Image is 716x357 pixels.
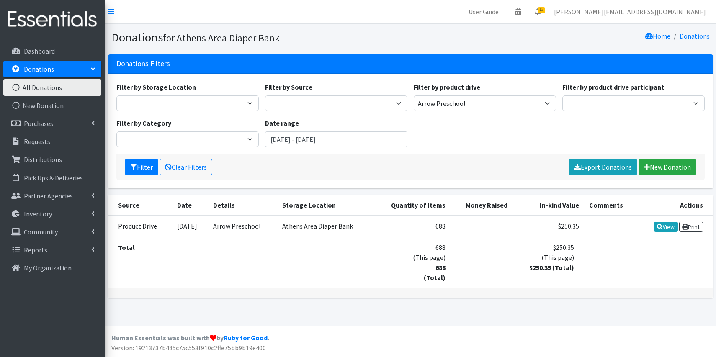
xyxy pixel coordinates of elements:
[3,223,101,240] a: Community
[265,131,407,147] input: January 1, 2011 - December 31, 2011
[374,195,451,216] th: Quantity of Items
[160,159,212,175] a: Clear Filters
[513,195,584,216] th: In-kind Value
[3,205,101,222] a: Inventory
[116,118,171,128] label: Filter by Category
[680,32,710,40] a: Donations
[24,246,47,254] p: Reports
[513,237,584,288] td: $250.35 (This page)
[3,79,101,96] a: All Donations
[111,334,269,342] strong: Human Essentials was built with by .
[679,222,703,232] a: Print
[24,264,72,272] p: My Organization
[3,5,101,33] img: HumanEssentials
[265,82,312,92] label: Filter by Source
[277,216,373,237] td: Athens Area Diaper Bank
[462,3,505,20] a: User Guide
[24,174,83,182] p: Pick Ups & Deliveries
[547,3,713,20] a: [PERSON_NAME][EMAIL_ADDRESS][DOMAIN_NAME]
[569,159,637,175] a: Export Donations
[3,241,101,258] a: Reports
[3,187,101,204] a: Partner Agencies
[374,216,451,237] td: 688
[528,3,547,20] a: 12
[562,82,664,92] label: Filter by product drive participant
[208,216,277,237] td: Arrow Preschool
[3,259,101,276] a: My Organization
[3,151,101,168] a: Distributions
[636,195,713,216] th: Actions
[116,59,170,68] h3: Donations Filters
[172,195,208,216] th: Date
[3,115,101,132] a: Purchases
[645,32,670,40] a: Home
[3,97,101,114] a: New Donation
[172,216,208,237] td: [DATE]
[654,222,678,232] a: View
[24,65,54,73] p: Donations
[111,30,407,45] h1: Donations
[108,195,173,216] th: Source
[374,237,451,288] td: 688 (This page)
[224,334,268,342] a: Ruby for Good
[24,192,73,200] p: Partner Agencies
[24,137,50,146] p: Requests
[639,159,696,175] a: New Donation
[111,344,266,352] span: Version: 19213737b485c75c553f910c2ffe75bb9b19e400
[24,228,58,236] p: Community
[24,119,53,128] p: Purchases
[529,263,574,272] strong: $250.35 (Total)
[108,216,173,237] td: Product Drive
[116,82,196,92] label: Filter by Storage Location
[24,47,55,55] p: Dashboard
[163,32,280,44] small: for Athens Area Diaper Bank
[277,195,373,216] th: Storage Location
[538,7,545,13] span: 12
[513,216,584,237] td: $250.35
[584,195,636,216] th: Comments
[424,263,446,282] strong: 688 (Total)
[208,195,277,216] th: Details
[3,170,101,186] a: Pick Ups & Deliveries
[3,61,101,77] a: Donations
[265,118,299,128] label: Date range
[414,82,480,92] label: Filter by product drive
[125,159,158,175] button: Filter
[451,195,513,216] th: Money Raised
[118,243,135,252] strong: Total
[24,210,52,218] p: Inventory
[3,43,101,59] a: Dashboard
[24,155,62,164] p: Distributions
[3,133,101,150] a: Requests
